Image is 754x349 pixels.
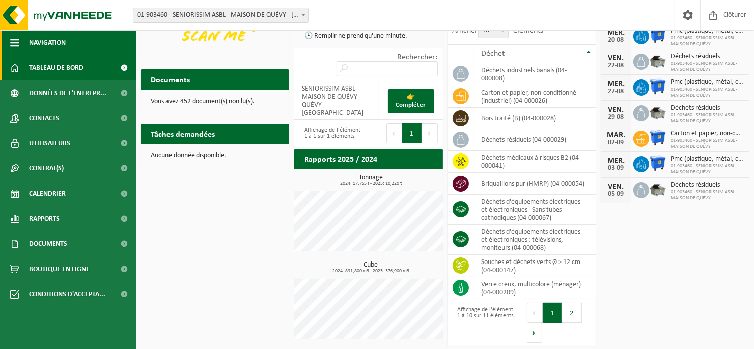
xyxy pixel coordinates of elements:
div: 05-09 [606,191,626,198]
div: VEN. [606,183,626,191]
button: 1 [402,123,422,143]
span: Pmc (plastique, métal, carton boisson) (industriel) [671,155,744,163]
td: déchets d'équipements électriques et électroniques - Sans tubes cathodiques (04-000067) [474,195,596,225]
span: Déchets résiduels [671,104,744,112]
span: Navigation [29,30,66,55]
span: Pmc (plastique, métal, carton boisson) (industriel) [671,78,744,86]
h3: Tonnage [299,174,443,186]
span: 01-903460 - SENIORISSIM ASBL - MAISON DE QUÉVY [671,35,744,47]
span: Déchets résiduels [671,181,744,189]
span: Pmc (plastique, métal, carton boisson) (industriel) [671,27,744,35]
img: WB-1100-HPE-BE-01 [649,27,666,44]
button: Previous [527,303,543,323]
div: MAR. [606,131,626,139]
span: 10 [478,23,509,38]
button: Previous [386,123,402,143]
div: Affichage de l'élément 1 à 10 sur 11 éléments [453,302,517,344]
span: Conditions d'accepta... [29,282,105,307]
button: 2 [562,303,582,323]
img: WB-1100-HPE-BE-01 [649,129,666,146]
span: Boutique en ligne [29,256,90,282]
h2: Rapports 2025 / 2024 [294,149,387,168]
td: briquaillons pur (HMRP) (04-000054) [474,173,596,195]
h2: Documents [141,69,200,89]
span: 01-903460 - SENIORISSIM ASBL - MAISON DE QUÉVY [671,138,744,150]
span: Données de l'entrepr... [29,80,106,106]
span: Documents [29,231,67,256]
img: WB-5000-GAL-GY-01 [649,181,666,198]
span: Carton et papier, non-conditionné (industriel) [671,130,744,138]
span: Rapports [29,206,60,231]
h2: Tâches demandées [141,124,225,143]
img: WB-1100-HPE-BE-01 [649,78,666,95]
button: 1 [543,303,562,323]
div: VEN. [606,106,626,114]
h3: Cube [299,261,443,274]
td: déchets industriels banals (04-000008) [474,63,596,85]
span: 01-903460 - SENIORISSIM ASBL - MAISON DE QUÉVY - QUÉVY-LE-GRAND [133,8,309,23]
span: 2024: 891,800 m3 - 2025: 376,900 m3 [299,269,443,274]
button: Next [422,123,438,143]
span: Contrat(s) [29,156,64,181]
div: MER. [606,29,626,37]
span: 01-903460 - SENIORISSIM ASBL - MAISON DE QUÉVY [671,189,744,201]
a: 👉 Compléter [388,89,434,113]
span: Contacts [29,106,59,131]
img: WB-5000-GAL-GY-01 [649,52,666,69]
span: 01-903460 - SENIORISSIM ASBL - MAISON DE QUÉVY [671,112,744,124]
td: SENIORISSIM ASBL - MAISON DE QUÉVY - QUÉVY-[GEOGRAPHIC_DATA] [294,81,379,120]
span: Utilisateurs [29,131,70,156]
td: déchets résiduels (04-000029) [474,129,596,151]
div: MER. [606,157,626,165]
div: 02-09 [606,139,626,146]
span: 01-903460 - SENIORISSIM ASBL - MAISON DE QUÉVY [671,163,744,176]
label: Rechercher: [398,53,438,61]
span: 01-903460 - SENIORISSIM ASBL - MAISON DE QUÉVY [671,61,744,73]
span: Calendrier [29,181,66,206]
td: déchets d'équipements électriques et électroniques : télévisions, moniteurs (04-000068) [474,225,596,255]
a: Consulter les rapports [355,168,442,189]
p: Aucune donnée disponible. [151,152,279,159]
div: Affichage de l'élément 1 à 1 sur 1 éléments [299,122,363,144]
div: 03-09 [606,165,626,172]
span: 2024: 17,755 t - 2025: 10,220 t [299,181,443,186]
div: 22-08 [606,62,626,69]
div: 20-08 [606,37,626,44]
img: WB-5000-GAL-GY-01 [649,104,666,121]
span: Tableau de bord [29,55,83,80]
span: 10 [479,24,508,38]
span: 01-903460 - SENIORISSIM ASBL - MAISON DE QUÉVY [671,86,744,99]
label: Afficher éléments [453,27,544,35]
p: Vous avez 452 document(s) non lu(s). [151,98,279,105]
td: carton et papier, non-conditionné (industriel) (04-000026) [474,85,596,108]
img: WB-1100-HPE-BE-01 [649,155,666,172]
div: MER. [606,80,626,88]
td: souches et déchets verts Ø > 12 cm (04-000147) [474,255,596,277]
div: 27-08 [606,88,626,95]
td: déchets médicaux à risques B2 (04-000041) [474,151,596,173]
button: Next [527,323,542,343]
span: Déchets résiduels [671,53,744,61]
td: bois traité (B) (04-000028) [474,108,596,129]
td: verre creux, multicolore (ménager) (04-000209) [474,277,596,299]
span: 01-903460 - SENIORISSIM ASBL - MAISON DE QUÉVY - QUÉVY-LE-GRAND [133,8,308,22]
div: 29-08 [606,114,626,121]
span: Déchet [482,50,505,58]
div: VEN. [606,54,626,62]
